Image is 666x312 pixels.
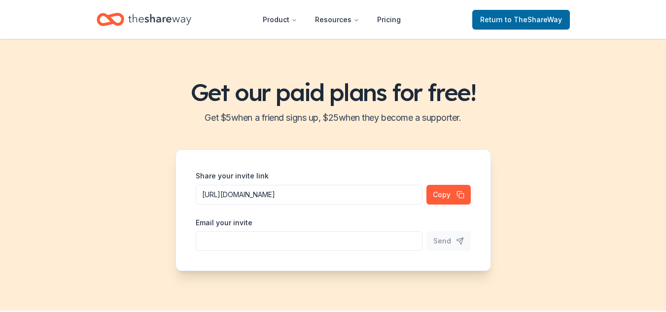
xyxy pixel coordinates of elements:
[196,171,269,181] label: Share your invite link
[480,14,562,26] span: Return
[426,185,471,205] button: Copy
[255,8,409,31] nav: Main
[97,8,191,31] a: Home
[196,218,252,228] label: Email your invite
[255,10,305,30] button: Product
[505,15,562,24] span: to TheShareWay
[12,78,654,106] h1: Get our paid plans for free!
[12,110,654,126] h2: Get $ 5 when a friend signs up, $ 25 when they become a supporter.
[472,10,570,30] a: Returnto TheShareWay
[369,10,409,30] a: Pricing
[307,10,367,30] button: Resources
